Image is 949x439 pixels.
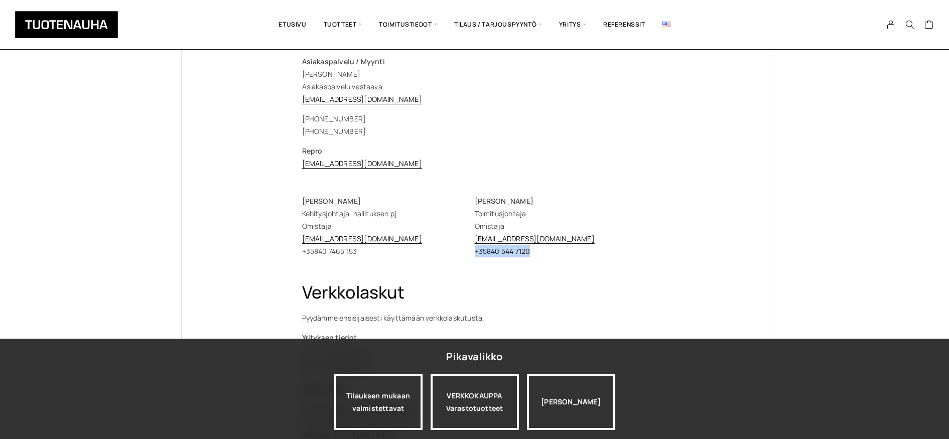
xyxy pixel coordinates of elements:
[302,234,422,243] a: [EMAIL_ADDRESS][DOMAIN_NAME]
[431,374,519,430] a: VERKKOKAUPPAVarastotuotteet
[302,312,647,324] p: Pyydämme ensisijaisesti käyttämään verkkolaskutusta.
[475,196,533,206] span: [PERSON_NAME]
[527,374,615,430] div: [PERSON_NAME]
[302,333,357,342] span: Yrityksen tiedot
[900,20,919,29] button: Search
[302,221,332,231] span: Omistaja
[15,11,118,38] img: Tuotenauha Oy
[475,221,505,231] span: Omistaja
[302,55,647,105] p: [PERSON_NAME] Asiakaspalvelu vastaava
[315,8,370,42] span: Tuotteet
[491,246,530,256] span: 40 544 7120
[302,159,422,168] a: [EMAIL_ADDRESS][DOMAIN_NAME]
[446,8,551,42] span: Tilaus / Tarjouspyyntö
[302,112,647,137] div: [PHONE_NUMBER] [PHONE_NUMBER]
[446,348,502,366] div: Pikavalikko
[302,209,397,218] span: Kehitysjohtaja, hallituksen pj
[302,57,385,66] strong: Asiakaspalvelu / Myynti
[370,8,446,42] span: Toimitustiedot
[475,209,526,218] span: Toimitusjohtaja
[595,8,654,42] a: Referenssit
[431,374,519,430] div: VERKKOKAUPPA Varastotuotteet
[270,8,315,42] a: Etusivu
[302,282,647,302] h2: Verkkolaskut
[924,20,934,32] a: Cart
[551,8,595,42] span: Yritys
[302,94,422,104] a: [EMAIL_ADDRESS][DOMAIN_NAME]
[475,234,595,243] a: [EMAIL_ADDRESS][DOMAIN_NAME]
[302,246,319,256] span: +358
[334,374,423,430] a: Tilauksen mukaan valmistettavat
[881,20,901,29] a: My Account
[475,246,491,256] span: +358
[302,196,361,206] span: [PERSON_NAME]
[662,22,670,27] img: English
[318,246,357,256] span: 40 7465 153
[302,146,323,156] strong: Repro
